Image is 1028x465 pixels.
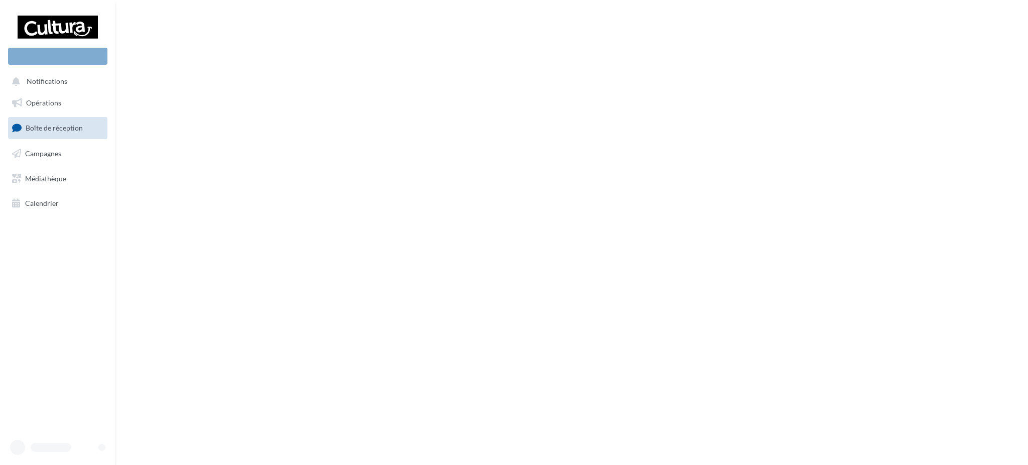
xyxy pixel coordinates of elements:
div: Nouvelle campagne [8,48,107,65]
span: Calendrier [25,199,59,207]
a: Campagnes [6,143,109,164]
a: Opérations [6,92,109,113]
span: Notifications [27,77,67,86]
a: Médiathèque [6,168,109,189]
a: Calendrier [6,193,109,214]
span: Opérations [26,98,61,107]
a: Boîte de réception [6,117,109,139]
span: Boîte de réception [26,124,83,132]
span: Médiathèque [25,174,66,182]
span: Campagnes [25,149,61,158]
